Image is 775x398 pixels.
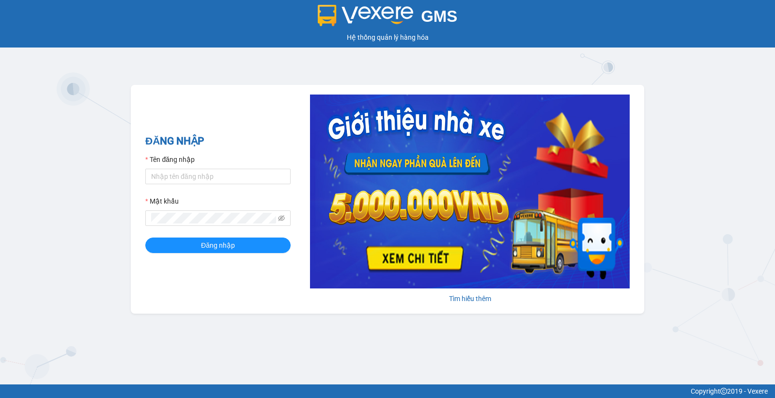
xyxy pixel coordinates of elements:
[145,196,179,207] label: Mật khẩu
[145,133,291,149] h2: ĐĂNG NHẬP
[318,5,414,26] img: logo 2
[145,154,195,165] label: Tên đăng nhập
[278,215,285,222] span: eye-invisible
[310,95,630,288] img: banner-0
[145,169,291,184] input: Tên đăng nhập
[318,15,458,22] a: GMS
[421,7,457,25] span: GMS
[151,213,276,223] input: Mật khẩu
[2,32,773,43] div: Hệ thống quản lý hàng hóa
[201,240,235,251] span: Đăng nhập
[310,293,630,304] div: Tìm hiểu thêm
[145,238,291,253] button: Đăng nhập
[720,388,727,395] span: copyright
[7,386,768,397] div: Copyright 2019 - Vexere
